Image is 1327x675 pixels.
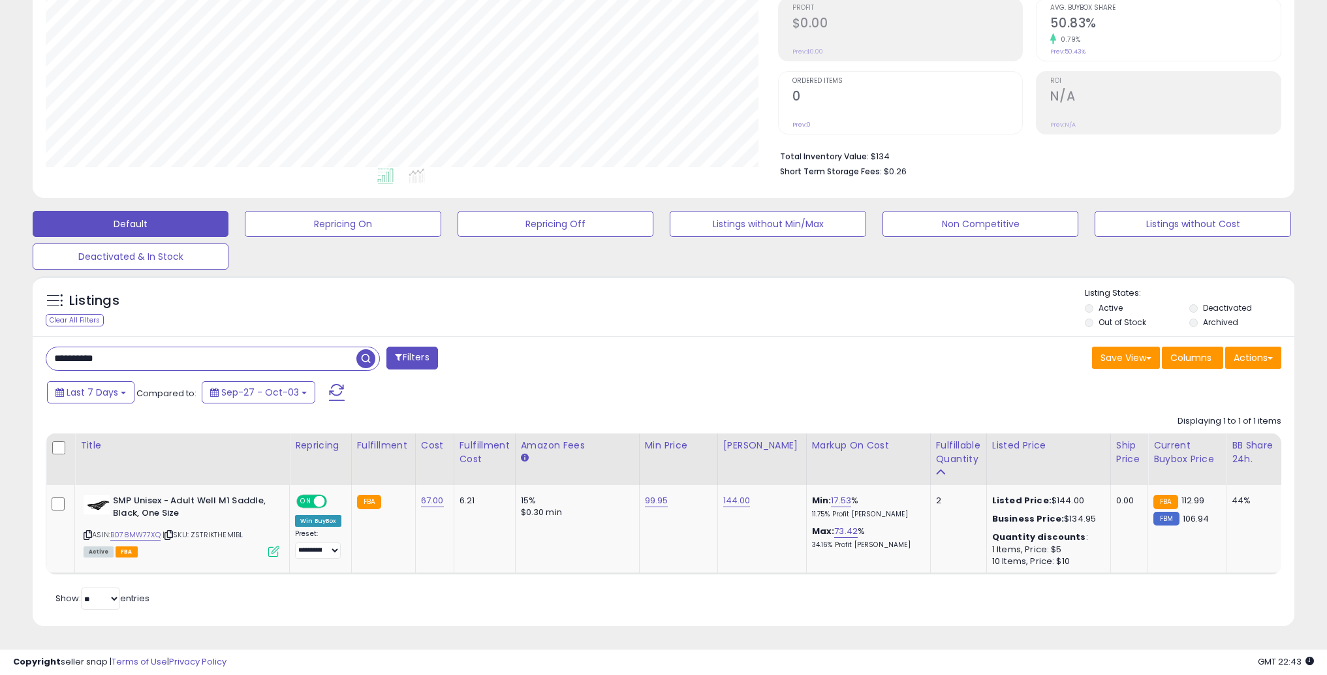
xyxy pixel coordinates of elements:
[458,211,653,237] button: Repricing Off
[1170,351,1211,364] span: Columns
[992,439,1105,452] div: Listed Price
[521,507,629,518] div: $0.30 min
[1203,302,1252,313] label: Deactivated
[112,655,167,668] a: Terms of Use
[834,525,858,538] a: 73.42
[245,211,441,237] button: Repricing On
[1232,495,1275,507] div: 44%
[521,452,529,464] small: Amazon Fees.
[792,89,1023,106] h2: 0
[780,166,882,177] b: Short Term Storage Fees:
[421,439,448,452] div: Cost
[1183,512,1210,525] span: 106.94
[1095,211,1290,237] button: Listings without Cost
[992,494,1052,507] b: Listed Price:
[1181,494,1205,507] span: 112.99
[806,433,930,485] th: The percentage added to the cost of goods (COGS) that forms the calculator for Min & Max prices.
[298,496,314,507] span: ON
[1153,512,1179,526] small: FBM
[421,494,444,507] a: 67.00
[792,16,1023,33] h2: $0.00
[521,439,634,452] div: Amazon Fees
[1092,347,1160,369] button: Save View
[1116,439,1142,466] div: Ship Price
[1050,48,1085,55] small: Prev: 50.43%
[1162,347,1223,369] button: Columns
[1232,439,1279,466] div: BB Share 24h.
[1099,302,1123,313] label: Active
[13,656,226,668] div: seller snap | |
[84,546,114,557] span: All listings currently available for purchase on Amazon
[69,292,119,310] h5: Listings
[812,526,920,550] div: %
[116,546,138,557] span: FBA
[1258,655,1314,668] span: 2025-10-11 22:43 GMT
[169,655,226,668] a: Privacy Policy
[113,495,272,522] b: SMP Unisex - Adult Well M1 Saddle, Black, One Size
[295,439,346,452] div: Repricing
[1153,439,1221,466] div: Current Buybox Price
[295,529,341,559] div: Preset:
[812,525,835,537] b: Max:
[55,592,149,604] span: Show: entries
[1050,5,1281,12] span: Avg. Buybox Share
[1203,317,1238,328] label: Archived
[110,529,161,541] a: B078MW77XQ
[992,544,1101,556] div: 1 Items, Price: $5
[33,211,228,237] button: Default
[831,494,851,507] a: 17.53
[812,494,832,507] b: Min:
[1099,317,1146,328] label: Out of Stock
[357,439,410,452] div: Fulfillment
[67,386,118,399] span: Last 7 Days
[992,512,1064,525] b: Business Price:
[1050,16,1281,33] h2: 50.83%
[884,165,907,178] span: $0.26
[812,495,920,519] div: %
[645,494,668,507] a: 99.95
[992,495,1101,507] div: $144.00
[521,495,629,507] div: 15%
[780,148,1272,163] li: $134
[645,439,712,452] div: Min Price
[202,381,315,403] button: Sep-27 - Oct-03
[723,439,801,452] div: [PERSON_NAME]
[936,439,981,466] div: Fulfillable Quantity
[460,495,505,507] div: 6.21
[386,347,437,369] button: Filters
[792,121,811,129] small: Prev: 0
[992,531,1086,543] b: Quantity discounts
[882,211,1078,237] button: Non Competitive
[792,78,1023,85] span: Ordered Items
[1225,347,1281,369] button: Actions
[325,496,346,507] span: OFF
[84,495,110,514] img: 31JAH4xZUgL._SL40_.jpg
[936,495,976,507] div: 2
[723,494,751,507] a: 144.00
[460,439,510,466] div: Fulfillment Cost
[992,531,1101,543] div: :
[163,529,243,540] span: | SKU: ZSTRIKTHEM1BL
[1178,415,1281,428] div: Displaying 1 to 1 of 1 items
[1050,78,1281,85] span: ROI
[1085,287,1294,300] p: Listing States:
[136,387,196,400] span: Compared to:
[992,513,1101,525] div: $134.95
[812,510,920,519] p: 11.75% Profit [PERSON_NAME]
[13,655,61,668] strong: Copyright
[221,386,299,399] span: Sep-27 - Oct-03
[33,243,228,270] button: Deactivated & In Stock
[1116,495,1138,507] div: 0.00
[1050,89,1281,106] h2: N/A
[47,381,134,403] button: Last 7 Days
[84,495,279,556] div: ASIN:
[46,314,104,326] div: Clear All Filters
[780,151,869,162] b: Total Inventory Value:
[1050,121,1076,129] small: Prev: N/A
[357,495,381,509] small: FBA
[1056,35,1081,44] small: 0.79%
[1153,495,1178,509] small: FBA
[80,439,284,452] div: Title
[792,48,823,55] small: Prev: $0.00
[992,556,1101,567] div: 10 Items, Price: $10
